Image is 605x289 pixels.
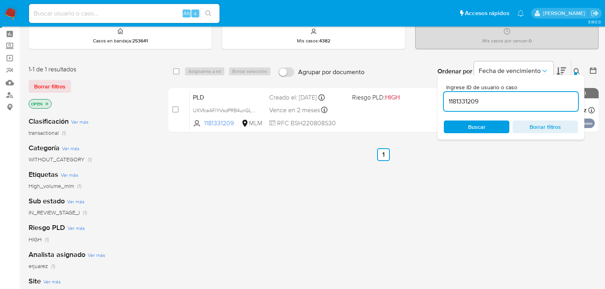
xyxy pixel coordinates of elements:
[465,9,509,17] span: Accesos rápidos
[517,10,524,17] a: Notificaciones
[591,9,599,17] a: Salir
[588,19,601,25] span: 3.160.0
[543,10,588,17] p: erika.juarez@mercadolibre.com.mx
[183,10,190,17] span: Alt
[194,10,197,17] span: s
[29,8,220,19] input: Buscar usuario o caso...
[200,8,216,19] button: search-icon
